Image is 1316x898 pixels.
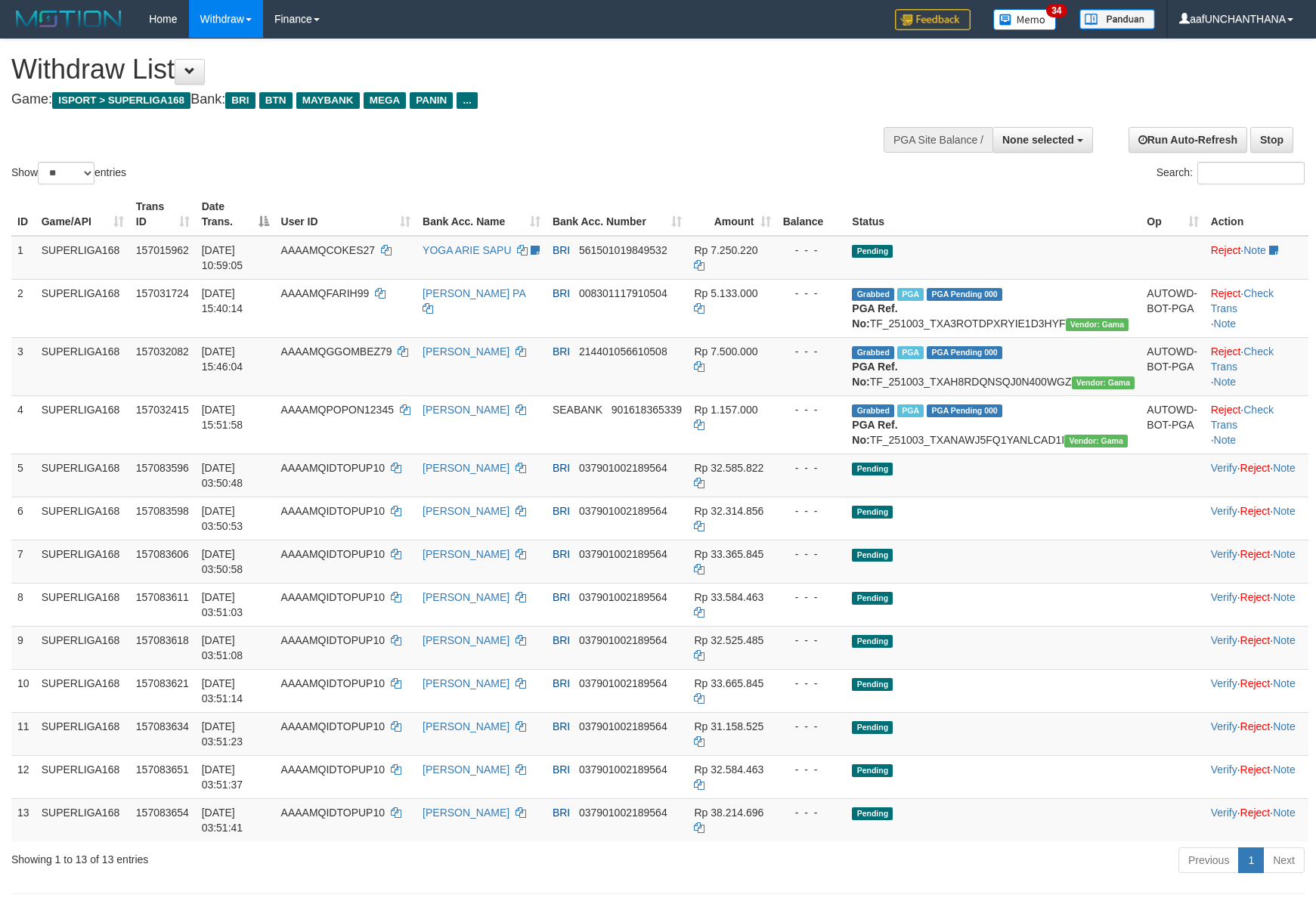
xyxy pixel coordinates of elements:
a: [PERSON_NAME] [423,505,509,517]
h4: Game: Bank: [11,92,862,107]
th: Balance [777,193,847,236]
td: SUPERLIGA168 [36,395,130,454]
td: 1 [11,236,36,280]
a: [PERSON_NAME] [423,462,509,474]
span: Copy 561501019849532 to clipboard [579,244,667,256]
span: BTN [259,92,293,109]
a: Reject [1240,720,1271,732]
div: - - - [783,344,841,359]
a: Reject [1211,287,1241,299]
span: [DATE] 10:59:05 [202,244,243,271]
span: Rp 7.250.220 [694,244,757,256]
span: Pending [852,764,893,777]
span: Copy 037901002189564 to clipboard [579,807,667,819]
span: Rp 1.157.000 [694,404,757,416]
a: Previous [1178,847,1239,873]
span: Grabbed [852,288,894,301]
span: MAYBANK [296,92,360,109]
span: BRI [553,548,570,560]
span: 157015962 [136,244,189,256]
span: AAAAMQCOKES27 [281,244,376,256]
img: Feedback.jpg [895,9,971,30]
span: BRI [225,92,255,109]
span: [DATE] 03:51:41 [202,807,243,834]
a: [PERSON_NAME] [423,591,509,603]
span: Rp 7.500.000 [694,345,757,358]
span: 157031724 [136,287,189,299]
a: Verify [1211,720,1237,732]
td: SUPERLIGA168 [36,236,130,280]
span: None selected [1002,134,1074,146]
span: Pending [852,592,893,605]
span: BRI [553,345,570,358]
span: Rp 33.584.463 [694,591,763,603]
a: [PERSON_NAME] [423,404,509,416]
a: Note [1243,244,1266,256]
td: SUPERLIGA168 [36,337,130,395]
span: Vendor URL: https://trx31.1velocity.biz [1066,318,1129,331]
span: [DATE] 03:51:14 [202,677,243,704]
td: · · [1205,626,1308,669]
a: [PERSON_NAME] [423,548,509,560]
div: - - - [783,286,841,301]
select: Showentries [38,162,94,184]
td: · · [1205,669,1308,712]
span: Copy 037901002189564 to clipboard [579,763,667,776]
a: Stop [1250,127,1293,153]
div: - - - [783,719,841,734]
span: 157032415 [136,404,189,416]
td: 11 [11,712,36,755]
a: Note [1273,634,1296,646]
td: SUPERLIGA168 [36,454,130,497]
span: AAAAMQPOPON12345 [281,404,394,416]
td: 13 [11,798,36,841]
span: BRI [553,720,570,732]
span: ... [457,92,477,109]
span: [DATE] 03:50:53 [202,505,243,532]
a: Reject [1240,807,1271,819]
span: Copy 901618365339 to clipboard [612,404,682,416]
a: Note [1273,807,1296,819]
th: Op: activate to sort column ascending [1141,193,1204,236]
a: Reject [1211,404,1241,416]
span: AAAAMQIDTOPUP10 [281,548,385,560]
span: Vendor URL: https://trx31.1velocity.biz [1072,376,1135,389]
td: TF_251003_TXANAWJ5FQ1YANLCAD1I [846,395,1141,454]
th: User ID: activate to sort column ascending [275,193,417,236]
b: PGA Ref. No: [852,361,897,388]
span: AAAAMQIDTOPUP10 [281,505,385,517]
a: [PERSON_NAME] [423,634,509,646]
a: Verify [1211,634,1237,646]
span: AAAAMQIDTOPUP10 [281,591,385,603]
a: [PERSON_NAME] [423,763,509,776]
b: PGA Ref. No: [852,419,897,446]
span: Rp 31.158.525 [694,720,763,732]
a: Note [1214,434,1237,446]
span: Vendor URL: https://trx31.1velocity.biz [1064,435,1128,447]
span: PGA Pending [927,288,1002,301]
a: [PERSON_NAME] PA [423,287,525,299]
span: BRI [553,287,570,299]
span: 157083618 [136,634,189,646]
span: 157083598 [136,505,189,517]
span: Rp 33.665.845 [694,677,763,689]
a: [PERSON_NAME] [423,807,509,819]
div: PGA Site Balance / [884,127,992,153]
div: - - - [783,503,841,519]
span: 157083654 [136,807,189,819]
button: None selected [992,127,1093,153]
a: [PERSON_NAME] [423,345,509,358]
span: Grabbed [852,346,894,359]
td: TF_251003_TXAH8RDQNSQJ0N400WGZ [846,337,1141,395]
a: Note [1273,677,1296,689]
td: 4 [11,395,36,454]
span: Copy 214401056610508 to clipboard [579,345,667,358]
a: Check Trans [1211,345,1274,373]
td: · [1205,236,1308,280]
th: Game/API: activate to sort column ascending [36,193,130,236]
span: 157083651 [136,763,189,776]
div: - - - [783,805,841,820]
span: Rp 32.525.485 [694,634,763,646]
span: Pending [852,463,893,475]
a: Reject [1240,763,1271,776]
